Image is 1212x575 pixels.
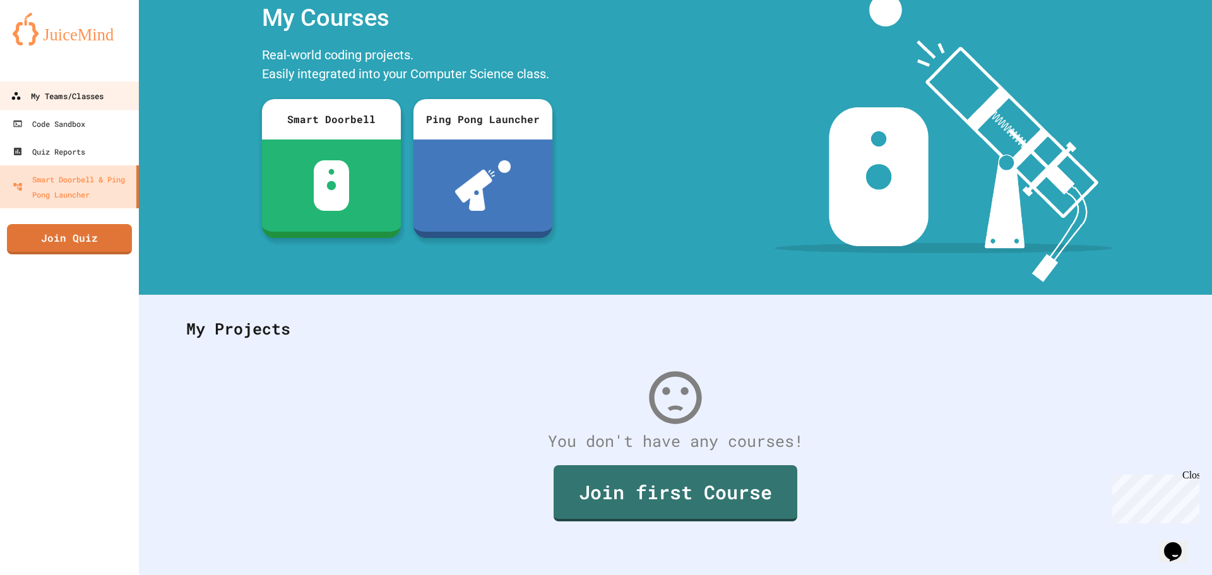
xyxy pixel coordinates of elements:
img: ppl-with-ball.png [455,160,511,211]
a: Join Quiz [7,224,132,254]
div: Quiz Reports [13,144,85,159]
img: logo-orange.svg [13,13,126,45]
div: Code Sandbox [13,116,85,131]
div: My Projects [174,304,1177,353]
div: Smart Doorbell & Ping Pong Launcher [13,172,131,202]
iframe: chat widget [1107,470,1199,523]
div: You don't have any courses! [174,429,1177,453]
div: My Teams/Classes [11,88,104,104]
div: Real-world coding projects. Easily integrated into your Computer Science class. [256,42,559,90]
div: Chat with us now!Close [5,5,87,80]
div: Ping Pong Launcher [413,99,552,139]
a: Join first Course [554,465,797,521]
img: sdb-white.svg [314,160,350,211]
iframe: chat widget [1159,525,1199,562]
div: Smart Doorbell [262,99,401,139]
